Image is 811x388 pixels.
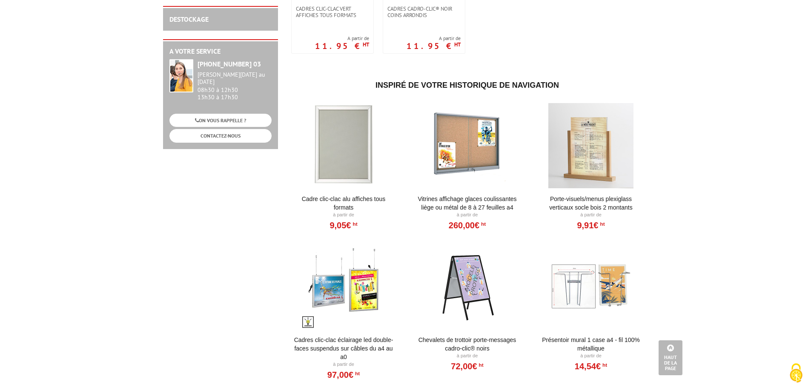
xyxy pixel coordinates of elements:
span: A partir de [407,35,461,42]
p: À partir de [291,212,396,218]
button: Cookies (fenêtre modale) [781,359,811,388]
div: [PERSON_NAME][DATE] au [DATE] [198,71,272,86]
span: A partir de [315,35,369,42]
sup: HT [353,371,360,377]
p: À partir de [539,353,644,359]
img: widget-service.jpg [169,59,193,92]
a: 72,00€HT [451,364,483,369]
a: Cadres clic-clac éclairage LED double-faces suspendus sur câbles du A4 au A0 [291,336,396,361]
a: Présentoir mural 1 case A4 - Fil 100% métallique [539,336,644,353]
a: Porte-Visuels/Menus Plexiglass Verticaux Socle Bois 2 Montants [539,195,644,212]
sup: HT [454,41,461,48]
p: 11.95 € [407,43,461,49]
a: Cadres Cadro-Clic® Noir coins arrondis [383,6,465,18]
a: Vitrines affichage glaces coulissantes liège ou métal de 8 à 27 feuilles A4 [415,195,520,212]
a: Cadres clic-clac vert affiches tous formats [292,6,373,18]
p: À partir de [415,212,520,218]
a: CONTACTEZ-NOUS [169,129,272,142]
sup: HT [477,362,484,368]
span: Inspiré de votre historique de navigation [375,81,559,89]
p: 11.95 € [315,43,369,49]
strong: [PHONE_NUMBER] 03 [198,60,261,68]
a: 97,00€HT [327,372,360,377]
a: Haut de la page [659,340,682,375]
a: 9,91€HT [577,223,605,228]
a: Chevalets de trottoir porte-messages Cadro-Clic® Noirs [415,336,520,353]
a: DESTOCKAGE [169,15,209,23]
sup: HT [601,362,607,368]
sup: HT [479,221,486,227]
p: À partir de [539,212,644,218]
span: Cadres clic-clac vert affiches tous formats [296,6,369,18]
p: À partir de [415,353,520,359]
a: 14,54€HT [575,364,607,369]
span: Cadres Cadro-Clic® Noir coins arrondis [387,6,461,18]
a: 260,00€HT [449,223,486,228]
a: Cadre Clic-Clac Alu affiches tous formats [291,195,396,212]
a: ON VOUS RAPPELLE ? [169,114,272,127]
div: 08h30 à 12h30 13h30 à 17h30 [198,71,272,101]
img: Cookies (fenêtre modale) [785,362,807,384]
a: 9,05€HT [330,223,357,228]
h2: A votre service [169,48,272,55]
sup: HT [598,221,605,227]
sup: HT [363,41,369,48]
sup: HT [351,221,357,227]
p: À partir de [291,361,396,368]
